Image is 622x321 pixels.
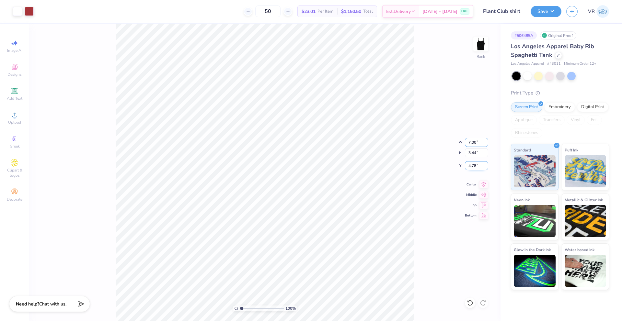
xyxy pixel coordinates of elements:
span: Total [363,8,373,15]
span: Middle [465,193,477,197]
div: Rhinestones [511,128,542,138]
span: # 43011 [547,61,561,67]
img: Puff Ink [565,155,606,187]
div: Foil [587,115,602,125]
span: Los Angeles Apparel Baby Rib Spaghetti Tank [511,42,594,59]
span: 100 % [285,305,296,311]
span: $1,150.50 [341,8,361,15]
span: Center [465,182,477,187]
span: Est. Delivery [386,8,411,15]
span: Clipart & logos [3,168,26,178]
img: Metallic & Glitter Ink [565,205,606,237]
a: VR [588,5,609,18]
span: $23.01 [302,8,316,15]
img: Vincent Roxas [596,5,609,18]
span: Add Text [7,96,22,101]
div: Print Type [511,89,609,97]
div: Digital Print [577,102,608,112]
span: Water based Ink [565,246,594,253]
span: Los Angeles Apparel [511,61,544,67]
strong: Need help? [16,301,39,307]
div: Transfers [539,115,565,125]
div: Back [477,54,485,60]
img: Standard [514,155,556,187]
span: Greek [10,144,20,149]
span: Glow in the Dark Ink [514,246,551,253]
span: Bottom [465,213,477,218]
img: Back [474,38,487,50]
span: Chat with us. [39,301,66,307]
span: Neon Ink [514,196,530,203]
span: Standard [514,147,531,153]
img: Water based Ink [565,255,606,287]
span: VR [588,8,595,15]
span: Per Item [317,8,333,15]
span: Upload [8,120,21,125]
span: FREE [461,9,468,14]
button: Save [531,6,561,17]
div: # 506485A [511,31,537,39]
span: Metallic & Glitter Ink [565,196,603,203]
div: Applique [511,115,537,125]
div: Screen Print [511,102,542,112]
span: [DATE] - [DATE] [422,8,457,15]
span: Designs [7,72,22,77]
span: Top [465,203,477,207]
span: Image AI [7,48,22,53]
img: Neon Ink [514,205,556,237]
div: Embroidery [544,102,575,112]
span: Puff Ink [565,147,578,153]
span: Minimum Order: 12 + [564,61,596,67]
span: Decorate [7,197,22,202]
input: – – [255,6,281,17]
div: Original Proof [540,31,576,39]
img: Glow in the Dark Ink [514,255,556,287]
div: Vinyl [567,115,585,125]
input: Untitled Design [478,5,526,18]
